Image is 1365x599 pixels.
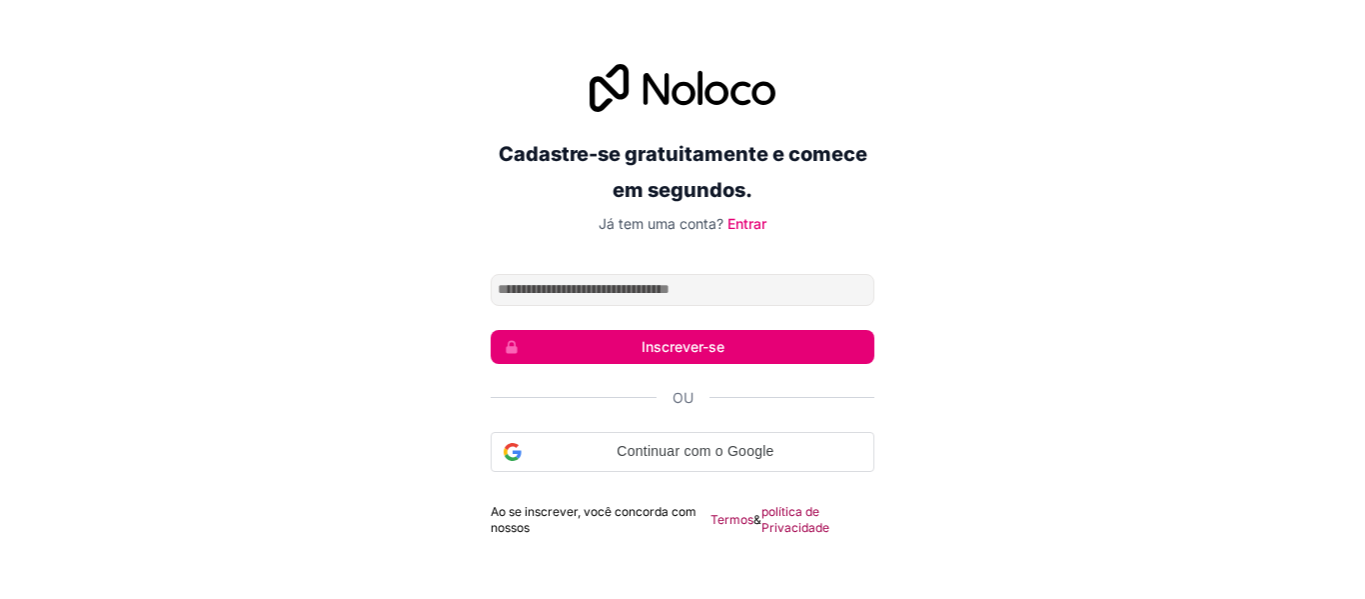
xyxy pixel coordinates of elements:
button: Inscrever-se [491,330,874,364]
a: Termos [710,512,753,528]
font: Inscrever-se [642,338,724,355]
a: política de Privacidade [761,504,874,536]
font: & [753,512,761,527]
font: política de Privacidade [761,504,829,535]
input: Endereço de email [491,274,874,306]
font: Continuar com o Google [617,443,773,459]
div: Continuar com o Google [491,432,874,472]
a: Entrar [727,215,766,232]
font: Ao se inscrever, você concorda com nossos [491,504,696,535]
font: Cadastre-se gratuitamente e comece em segundos. [499,142,867,202]
font: Já tem uma conta? [599,215,723,232]
font: Termos [710,512,753,527]
font: Ou [673,389,693,406]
